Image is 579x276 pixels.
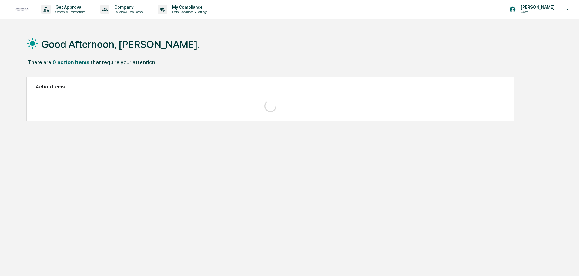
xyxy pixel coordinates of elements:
[516,5,557,10] p: [PERSON_NAME]
[51,5,88,10] p: Get Approval
[28,59,51,65] div: There are
[167,5,210,10] p: My Compliance
[109,5,146,10] p: Company
[51,10,88,14] p: Content & Transactions
[36,84,505,90] h2: Action Items
[91,59,156,65] div: that require your attention.
[42,38,200,50] h1: Good Afternoon, [PERSON_NAME].
[109,10,146,14] p: Policies & Documents
[167,10,210,14] p: Data, Deadlines & Settings
[52,59,89,65] div: 0 action items
[15,8,29,11] img: logo
[516,10,557,14] p: Users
